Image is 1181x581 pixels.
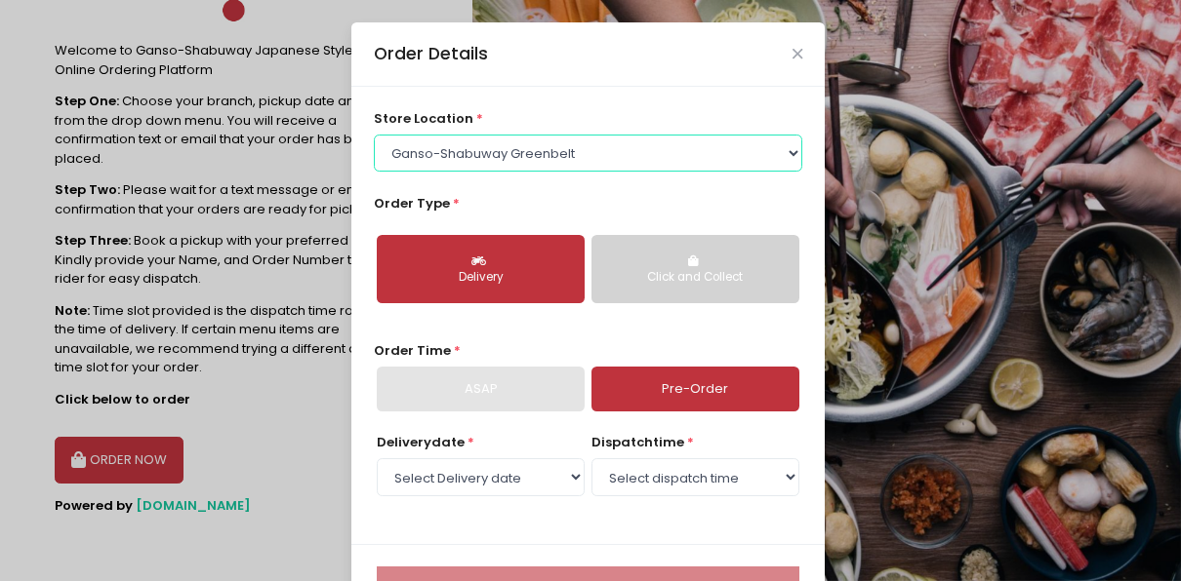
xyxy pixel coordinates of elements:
[374,109,473,128] span: store location
[374,341,451,360] span: Order Time
[377,235,585,303] button: Delivery
[377,433,465,451] span: Delivery date
[374,41,488,66] div: Order Details
[374,194,450,213] span: Order Type
[591,235,799,303] button: Click and Collect
[591,433,684,451] span: dispatch time
[390,269,571,287] div: Delivery
[605,269,786,287] div: Click and Collect
[591,367,799,411] a: Pre-Order
[793,49,802,58] button: Close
